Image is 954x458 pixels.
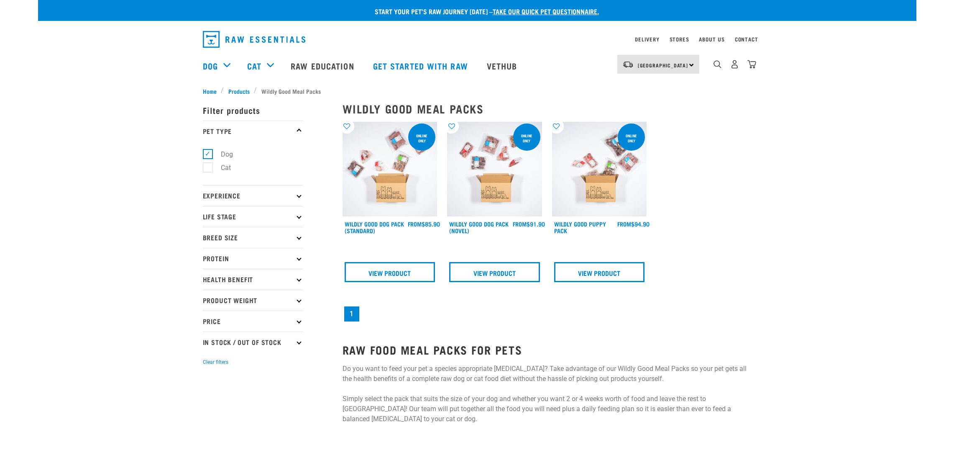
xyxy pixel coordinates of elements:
[247,59,261,72] a: Cat
[203,248,303,269] p: Protein
[617,222,631,225] span: FROM
[203,121,303,142] p: Pet Type
[203,87,752,95] nav: breadcrumbs
[513,222,527,225] span: FROM
[203,59,218,72] a: Dog
[552,122,647,217] img: Puppy 0 2sec
[203,206,303,227] p: Life Stage
[344,306,359,322] a: Page 1
[343,346,522,353] strong: RAW FOOD MEAL PACKS FOR PETS
[622,61,634,68] img: van-moving.png
[699,38,724,41] a: About Us
[513,221,545,227] div: $91.90
[408,221,440,227] div: $85.90
[365,49,478,82] a: Get started with Raw
[203,227,303,248] p: Breed Size
[638,64,688,67] span: [GEOGRAPHIC_DATA]
[513,129,540,147] div: Online Only
[730,60,739,69] img: user.png
[207,162,234,173] label: Cat
[44,6,923,16] p: Start your pet’s raw journey [DATE] –
[618,129,645,147] div: Online Only
[345,222,404,232] a: Wildly Good Dog Pack (Standard)
[345,262,435,282] a: View Product
[478,49,528,82] a: Vethub
[203,311,303,332] p: Price
[747,60,756,69] img: home-icon@2x.png
[282,49,364,82] a: Raw Education
[714,60,721,68] img: home-icon-1@2x.png
[343,122,437,217] img: Dog 0 2sec
[735,38,758,41] a: Contact
[408,222,422,225] span: FROM
[670,38,689,41] a: Stores
[203,185,303,206] p: Experience
[196,28,758,51] nav: dropdown navigation
[343,305,752,323] nav: pagination
[203,100,303,121] p: Filter products
[554,222,606,232] a: Wildly Good Puppy Pack
[554,262,645,282] a: View Product
[203,269,303,290] p: Health Benefit
[203,358,228,366] button: Clear filters
[228,87,250,95] span: Products
[203,87,221,95] a: Home
[343,102,752,115] h2: Wildly Good Meal Packs
[38,49,916,82] nav: dropdown navigation
[203,87,217,95] span: Home
[224,87,254,95] a: Products
[203,332,303,353] p: In Stock / Out Of Stock
[447,122,542,217] img: Dog Novel 0 2sec
[207,149,236,160] label: Dog
[493,9,599,13] a: take our quick pet questionnaire.
[203,290,303,311] p: Product Weight
[449,262,540,282] a: View Product
[408,129,435,147] div: Online Only
[635,38,659,41] a: Delivery
[203,31,305,48] img: Raw Essentials Logo
[343,364,752,424] p: Do you want to feed your pet a species appropriate [MEDICAL_DATA]? Take advantage of our Wildly G...
[617,221,650,227] div: $94.90
[449,222,509,232] a: Wildly Good Dog Pack (Novel)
